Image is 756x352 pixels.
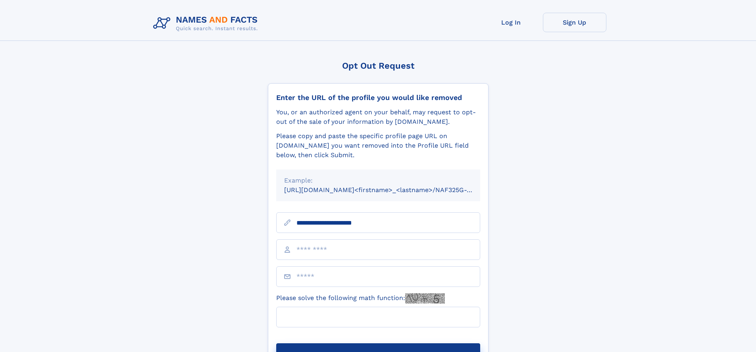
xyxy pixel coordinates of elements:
a: Log In [479,13,543,32]
label: Please solve the following math function: [276,293,445,304]
div: You, or an authorized agent on your behalf, may request to opt-out of the sale of your informatio... [276,108,480,127]
a: Sign Up [543,13,606,32]
img: Logo Names and Facts [150,13,264,34]
div: Please copy and paste the specific profile page URL on [DOMAIN_NAME] you want removed into the Pr... [276,131,480,160]
div: Example: [284,176,472,185]
div: Enter the URL of the profile you would like removed [276,93,480,102]
small: [URL][DOMAIN_NAME]<firstname>_<lastname>/NAF325G-xxxxxxxx [284,186,495,194]
div: Opt Out Request [268,61,489,71]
